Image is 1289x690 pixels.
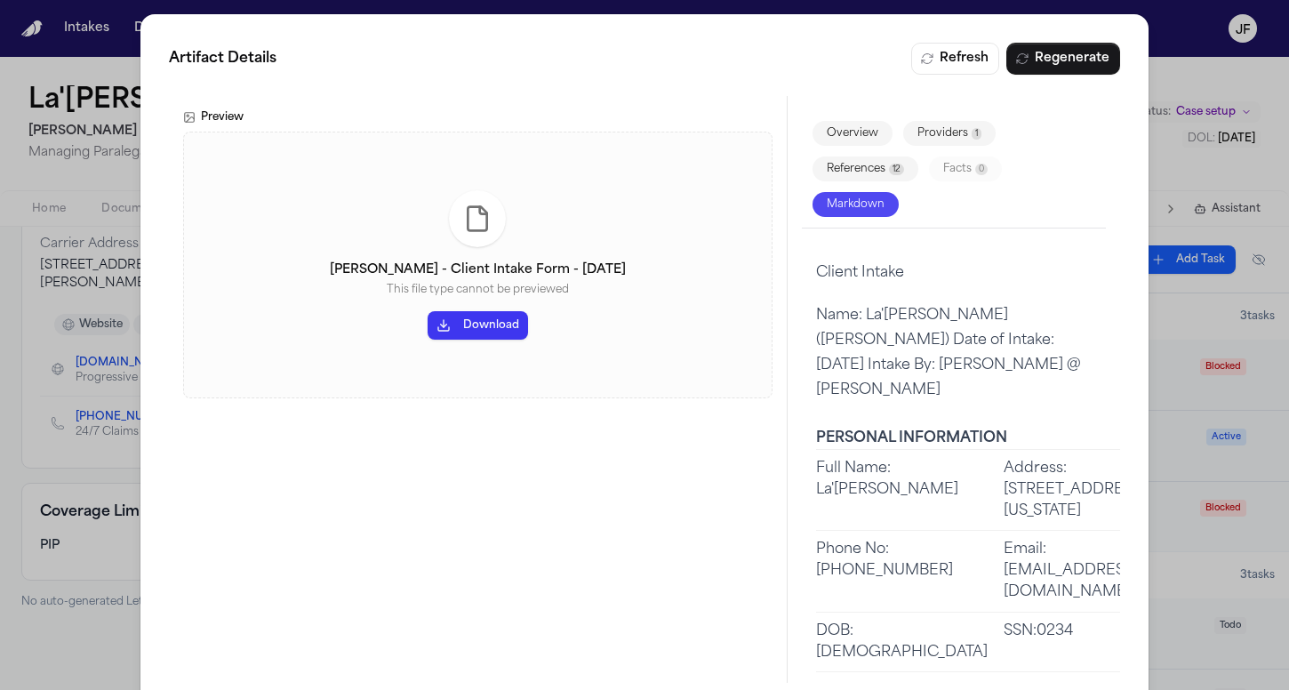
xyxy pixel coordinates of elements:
[816,261,1093,285] p: Client Intake
[903,121,996,146] button: Providers1
[889,164,904,175] span: 12
[996,612,1146,671] td: SSN:0234
[428,311,528,340] button: Download
[330,261,626,279] h4: [PERSON_NAME] - Client Intake Form - [DATE]
[813,156,918,181] button: References12
[975,164,988,175] span: 0
[996,531,1146,612] td: Email: [EMAIL_ADDRESS][DOMAIN_NAME]
[996,450,1146,531] td: Address:[STREET_ADDRESS][US_STATE]
[816,303,1093,403] div: Text (/page/0/Text/1)
[201,110,244,124] h3: Preview
[929,156,1002,181] button: Facts0
[972,128,981,140] span: 1
[813,121,893,146] button: Overview
[816,450,996,531] td: Full Name: La'[PERSON_NAME]
[813,192,899,217] button: Markdown
[816,612,996,671] td: DOB:[DEMOGRAPHIC_DATA]
[911,43,999,75] button: Refresh Digest
[816,303,1093,403] p: Name: La'[PERSON_NAME] ([PERSON_NAME]) Date of Intake: [DATE] Intake By: [PERSON_NAME] @ [PERSON_...
[1006,43,1120,75] button: Regenerate Digest
[816,261,1093,285] div: SectionHeader (/page/0/SectionHeader/0)
[816,428,1093,672] div: Table (/page/0/Table/2)
[816,428,1146,450] th: PERSONAL INFORMATION
[169,48,276,69] span: Artifact Details
[387,283,569,297] p: This file type cannot be previewed
[816,531,996,612] td: Phone No: [PHONE_NUMBER]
